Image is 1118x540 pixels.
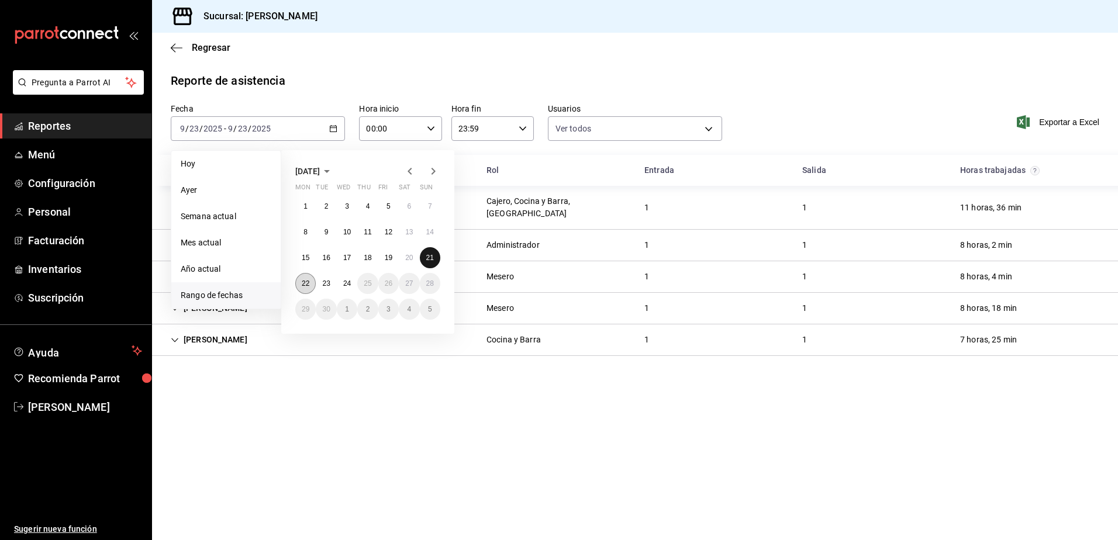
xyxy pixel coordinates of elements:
abbr: September 26, 2025 [385,279,392,288]
span: Inventarios [28,261,142,277]
div: Cell [477,234,549,256]
h3: Sucursal: [PERSON_NAME] [194,9,318,23]
abbr: September 20, 2025 [405,254,413,262]
label: Hora fin [451,105,534,113]
span: Hoy [181,158,271,170]
abbr: September 4, 2025 [366,202,370,210]
input: -- [189,124,199,133]
button: September 7, 2025 [420,196,440,217]
button: September 20, 2025 [399,247,419,268]
abbr: September 29, 2025 [302,305,309,313]
div: Administrador [486,239,540,251]
div: Cell [477,191,635,224]
span: / [199,124,203,133]
label: Hora inicio [359,105,441,113]
span: Semana actual [181,210,271,223]
input: -- [237,124,248,133]
abbr: September 25, 2025 [364,279,371,288]
button: September 29, 2025 [295,299,316,320]
span: Rango de fechas [181,289,271,302]
label: Usuarios [548,105,722,113]
div: HeadCell [477,160,635,181]
div: Cell [793,266,816,288]
abbr: September 1, 2025 [303,202,308,210]
abbr: September 11, 2025 [364,228,371,236]
abbr: Saturday [399,184,410,196]
div: Cell [477,266,523,288]
abbr: Wednesday [337,184,350,196]
div: Cell [635,266,658,288]
span: Año actual [181,263,271,275]
button: October 2, 2025 [357,299,378,320]
div: Mesero [486,271,514,283]
div: Container [152,155,1118,356]
div: Cell [635,297,658,319]
div: Cell [951,234,1022,256]
span: Ayer [181,184,271,196]
button: October 1, 2025 [337,299,357,320]
abbr: September 28, 2025 [426,279,434,288]
div: Row [152,230,1118,261]
div: HeadCell [161,160,477,181]
button: September 3, 2025 [337,196,357,217]
span: / [248,124,251,133]
input: -- [227,124,233,133]
div: Cell [635,329,658,351]
abbr: September 15, 2025 [302,254,309,262]
div: Cajero, Cocina y Barra, [GEOGRAPHIC_DATA] [486,195,626,220]
div: Cell [793,234,816,256]
div: Cell [951,329,1026,351]
div: Reporte de asistencia [171,72,285,89]
input: -- [180,124,185,133]
button: September 22, 2025 [295,273,316,294]
div: Cell [793,197,816,219]
button: September 23, 2025 [316,273,336,294]
button: September 28, 2025 [420,273,440,294]
div: Cell [161,329,257,351]
span: - [224,124,226,133]
div: Mesero [486,302,514,314]
abbr: September 27, 2025 [405,279,413,288]
abbr: September 30, 2025 [322,305,330,313]
span: [PERSON_NAME] [28,399,142,415]
span: Sugerir nueva función [14,523,142,535]
span: Pregunta a Parrot AI [32,77,126,89]
span: Configuración [28,175,142,191]
div: Cell [951,197,1031,219]
span: Exportar a Excel [1019,115,1099,129]
div: HeadCell [951,160,1109,181]
button: September 6, 2025 [399,196,419,217]
button: September 27, 2025 [399,273,419,294]
div: Cell [161,266,257,288]
button: open_drawer_menu [129,30,138,40]
span: [DATE] [295,167,320,176]
button: September 12, 2025 [378,221,399,243]
abbr: Friday [378,184,388,196]
div: Cell [793,329,816,351]
div: Cell [477,329,550,351]
div: HeadCell [635,160,793,181]
button: October 4, 2025 [399,299,419,320]
span: Ver todos [555,123,591,134]
button: September 24, 2025 [337,273,357,294]
abbr: September 13, 2025 [405,228,413,236]
span: / [233,124,237,133]
div: Row [152,324,1118,356]
span: Reportes [28,118,142,134]
button: September 19, 2025 [378,247,399,268]
button: September 18, 2025 [357,247,378,268]
div: Cell [635,197,658,219]
button: September 9, 2025 [316,221,336,243]
abbr: Tuesday [316,184,327,196]
button: September 16, 2025 [316,247,336,268]
span: Recomienda Parrot [28,371,142,386]
abbr: Monday [295,184,310,196]
span: Mes actual [181,237,271,249]
button: September 30, 2025 [316,299,336,320]
button: September 11, 2025 [357,221,378,243]
div: Cell [161,234,257,256]
abbr: October 2, 2025 [366,305,370,313]
span: Suscripción [28,290,142,306]
span: Menú [28,147,142,162]
abbr: September 22, 2025 [302,279,309,288]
